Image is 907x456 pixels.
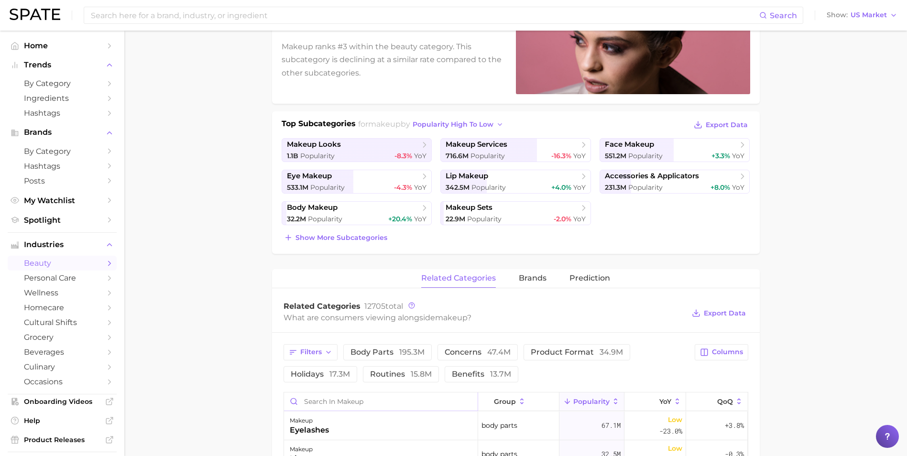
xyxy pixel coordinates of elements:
[600,170,750,194] a: accessories & applicators231.3m Popularity+8.0% YoY
[8,125,117,140] button: Brands
[600,138,750,162] a: face makeup551.2m Popularity+3.3% YoY
[628,183,663,192] span: Popularity
[8,91,117,106] a: Ingredients
[411,369,432,379] span: 15.8m
[712,348,743,356] span: Columns
[519,274,546,282] span: brands
[8,413,117,428] a: Help
[605,152,626,160] span: 551.2m
[851,12,887,18] span: US Market
[8,76,117,91] a: by Category
[24,61,100,69] span: Trends
[8,300,117,315] a: homecare
[569,274,610,282] span: Prediction
[471,183,506,192] span: Popularity
[440,170,591,194] a: lip makeup342.5m Popularity+4.0% YoY
[310,183,345,192] span: Popularity
[8,433,117,447] a: Product Releases
[287,203,338,212] span: body makeup
[24,347,100,357] span: beverages
[287,172,332,181] span: eye makeup
[358,119,506,129] span: for by
[282,118,356,132] h1: Top Subcategories
[8,238,117,252] button: Industries
[24,196,100,205] span: My Watchlist
[551,152,571,160] span: -16.3%
[445,348,511,356] span: concerns
[470,152,505,160] span: Popularity
[308,215,342,223] span: Popularity
[732,183,744,192] span: YoY
[24,162,100,171] span: Hashtags
[8,38,117,53] a: Home
[410,118,506,131] button: popularity high to low
[282,201,432,225] a: body makeup32.2m Popularity+20.4% YoY
[659,425,682,437] span: -23.0%
[446,203,492,212] span: makeup sets
[24,259,100,268] span: beauty
[295,234,387,242] span: Show more subcategories
[573,398,610,405] span: Popularity
[8,359,117,374] a: culinary
[481,420,517,431] span: body parts
[90,7,759,23] input: Search here for a brand, industry, or ingredient
[446,183,470,192] span: 342.5m
[605,183,626,192] span: 231.3m
[24,240,100,249] span: Industries
[290,444,313,455] div: makeup
[24,333,100,342] span: grocery
[452,370,511,378] span: benefits
[554,215,571,223] span: -2.0%
[605,140,654,149] span: face makeup
[8,193,117,208] a: My Watchlist
[287,215,306,223] span: 32.2m
[689,306,748,320] button: Export Data
[824,9,900,22] button: ShowUS Market
[8,345,117,359] a: beverages
[24,397,100,406] span: Onboarding Videos
[24,435,100,444] span: Product Releases
[284,344,338,360] button: Filters
[695,344,748,360] button: Columns
[624,392,686,411] button: YoY
[421,274,496,282] span: related categories
[287,140,341,149] span: makeup looks
[394,152,412,160] span: -8.3%
[368,119,401,129] span: makeup
[711,152,730,160] span: +3.3%
[446,140,507,149] span: makeup services
[350,348,425,356] span: body parts
[717,398,733,405] span: QoQ
[24,176,100,185] span: Posts
[440,201,591,225] a: makeup sets22.9m Popularity-2.0% YoY
[490,369,511,379] span: 13.7m
[770,11,797,20] span: Search
[435,313,467,322] span: makeup
[659,398,671,405] span: YoY
[494,398,516,405] span: group
[8,58,117,72] button: Trends
[725,420,744,431] span: +3.8%
[300,152,335,160] span: Popularity
[290,415,329,426] div: makeup
[24,94,100,103] span: Ingredients
[440,138,591,162] a: makeup services716.6m Popularity-16.3% YoY
[399,347,425,357] span: 195.3m
[10,9,60,20] img: SPATE
[24,79,100,88] span: by Category
[446,152,469,160] span: 716.6m
[600,347,623,357] span: 34.9m
[668,443,682,454] span: Low
[487,347,511,357] span: 47.4m
[24,303,100,312] span: homecare
[282,40,504,79] p: Makeup ranks #3 within the beauty category. This subcategory is declining at a similar rate compa...
[478,392,559,411] button: group
[287,152,298,160] span: 1.1b
[414,152,426,160] span: YoY
[601,420,621,431] span: 67.1m
[551,183,571,192] span: +4.0%
[394,183,412,192] span: -4.3%
[284,311,685,324] div: What are consumers viewing alongside ?
[706,121,748,129] span: Export Data
[364,302,385,311] span: 12705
